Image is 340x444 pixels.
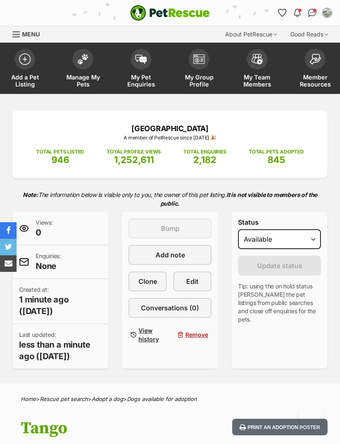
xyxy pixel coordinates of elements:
[276,6,334,19] ul: Account quick links
[19,53,31,65] img: add-pet-listing-icon-0afa8454b4691262ce3f59096e99ab1cd57d4a30225e0717b998d2c9b9846f56.svg
[267,154,285,165] span: 845
[180,74,218,88] span: My Group Profile
[19,339,102,362] span: less than a minute ago ([DATE])
[193,54,205,64] img: group-profile-icon-3fa3cf56718a62981997c0bc7e787c4b2cf8bcc04b72c1350f741eb67cf2f40e.svg
[228,45,286,94] a: My Team Members
[232,419,328,436] button: Print an adoption poster
[249,148,304,156] p: TOTAL PETS ADOPTED
[183,148,226,156] p: TOTAL ENQUIRIES
[21,396,36,402] a: Home
[25,134,315,142] p: A member of PetRescue since [DATE] 🎉
[238,256,321,276] button: Update status
[284,26,334,43] div: Good Reads
[122,74,160,88] span: My Pet Enquiries
[129,218,211,238] button: Bump
[6,74,44,88] span: Add a Pet Listing
[19,294,102,317] span: 1 minute ago ([DATE])
[185,330,208,339] span: Remove
[51,154,69,165] span: 946
[21,419,210,438] h1: Tango
[135,55,147,64] img: pet-enquiries-icon-7e3ad2cf08bfb03b45e93fb7055b45f3efa6380592205ae92323e6603595dc1f.svg
[186,276,199,286] span: Edit
[173,324,211,345] button: Remove
[12,26,46,41] a: Menu
[22,31,40,38] span: Menu
[23,191,38,198] strong: Note:
[321,6,334,19] button: My account
[19,331,102,362] p: Last updated:
[155,250,185,260] span: Add note
[36,227,53,238] span: 0
[107,148,161,156] p: TOTAL PROFILE VIEWS
[12,186,328,212] p: The information below is visible only to you, the owner of this pet listing.
[130,5,210,21] img: logo-e224e6f780fb5917bec1dbf3a21bbac754714ae5b6737aabdf751b685950b380.svg
[77,54,89,65] img: manage-my-pets-icon-02211641906a0b7f246fdf0571729dbe1e7629f14944591b6c1af311fb30b64b.svg
[257,261,302,271] span: Update status
[238,218,321,226] label: Status
[36,252,61,272] p: Enquiries:
[306,6,319,19] a: Conversations
[130,5,210,21] a: PetRescue
[64,74,102,88] span: Manage My Pets
[112,45,170,94] a: My Pet Enquiries
[173,271,211,291] a: Edit
[141,303,199,313] span: Conversations (0)
[299,403,323,427] iframe: Help Scout Beacon - Open
[193,154,216,165] span: 2,182
[291,6,304,19] button: Notifications
[36,218,53,238] p: Views:
[25,123,315,134] p: [GEOGRAPHIC_DATA]
[323,9,331,17] img: Willow Tree Sanctuary profile pic
[170,45,228,94] a: My Group Profile
[276,6,289,19] a: Favourites
[309,53,321,65] img: member-resources-icon-8e73f808a243e03378d46382f2149f9095a855e16c252ad45f914b54edf8863c.svg
[36,148,84,156] p: TOTAL PETS LISTED
[160,191,317,207] strong: It is not visible to members of the public.
[308,9,317,17] img: chat-41dd97257d64d25036548639549fe6c8038ab92f7586957e7f3b1b290dea8141.svg
[40,396,88,402] a: Rescue pet search
[238,74,276,88] span: My Team Members
[138,276,157,286] span: Clone
[129,245,211,265] a: Add note
[238,282,321,324] p: Tip: using the on hold status [PERSON_NAME] the pet listings from public searches and close off e...
[36,260,61,272] span: None
[219,26,283,43] div: About PetRescue
[92,396,123,402] a: Adopt a dog
[138,326,163,343] span: View history
[127,396,197,402] a: Dogs available for adoption
[129,271,167,291] a: Clone
[129,298,211,318] a: Conversations (0)
[129,324,167,345] a: View history
[251,54,263,65] img: team-members-icon-5396bd8760b3fe7c0b43da4ab00e1e3bb1a5d9ba89233759b79545d2d3fc5d0d.svg
[161,223,180,233] span: Bump
[19,286,102,317] p: Created at:
[294,9,301,17] img: notifications-46538b983faf8c2785f20acdc204bb7945ddae34d4c08c2a6579f10ce5e182be.svg
[296,74,334,88] span: Member Resources
[54,45,112,94] a: Manage My Pets
[114,154,154,165] span: 1,252,611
